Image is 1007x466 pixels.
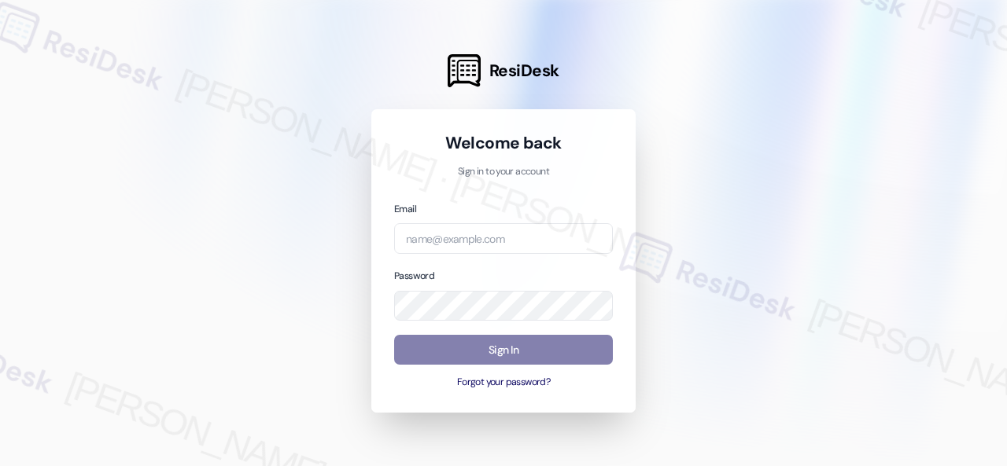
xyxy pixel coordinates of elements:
label: Email [394,203,416,215]
p: Sign in to your account [394,165,613,179]
span: ResiDesk [489,60,559,82]
h1: Welcome back [394,132,613,154]
button: Forgot your password? [394,376,613,390]
label: Password [394,270,434,282]
img: ResiDesk Logo [448,54,481,87]
button: Sign In [394,335,613,365]
input: name@example.com [394,223,613,254]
